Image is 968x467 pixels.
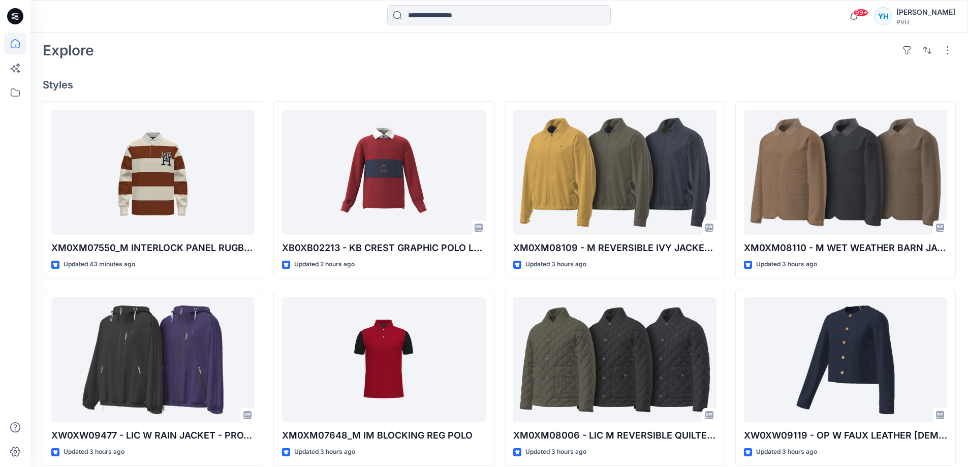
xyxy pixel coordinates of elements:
[282,110,485,235] a: XB0XB02213 - KB CREST GRAPHIC POLO LS_proto
[874,7,892,25] div: YH
[43,42,94,58] h2: Explore
[64,447,124,457] p: Updated 3 hours ago
[896,6,955,18] div: [PERSON_NAME]
[756,259,817,270] p: Updated 3 hours ago
[51,241,255,255] p: XM0XM07550_M INTERLOCK PANEL RUGBY POLO
[744,241,947,255] p: XM0XM08110 - M WET WEATHER BARN JACKET - PROTO V01
[294,447,355,457] p: Updated 3 hours ago
[525,447,586,457] p: Updated 3 hours ago
[513,297,716,423] a: XM0XM08006 - LIC M REVERSIBLE QUILTED JACKET - PROTO - V01
[51,428,255,443] p: XW0XW09477 - LIC W RAIN JACKET - PROTO V01
[294,259,355,270] p: Updated 2 hours ago
[282,297,485,423] a: XM0XM07648_M IM BLOCKING REG POLO
[756,447,817,457] p: Updated 3 hours ago
[51,297,255,423] a: XW0XW09477 - LIC W RAIN JACKET - PROTO V01
[282,241,485,255] p: XB0XB02213 - KB CREST GRAPHIC POLO LS_proto
[744,428,947,443] p: XW0XW09119 - OP W FAUX LEATHER [DEMOGRAPHIC_DATA] JACKET-PROTO V01
[282,428,485,443] p: XM0XM07648_M IM BLOCKING REG POLO
[744,110,947,235] a: XM0XM08110 - M WET WEATHER BARN JACKET - PROTO V01
[51,110,255,235] a: XM0XM07550_M INTERLOCK PANEL RUGBY POLO
[513,110,716,235] a: XM0XM08109 - M REVERSIBLE IVY JACKET-PROTO V01
[64,259,135,270] p: Updated 43 minutes ago
[513,241,716,255] p: XM0XM08109 - M REVERSIBLE IVY JACKET-PROTO V01
[525,259,586,270] p: Updated 3 hours ago
[513,428,716,443] p: XM0XM08006 - LIC M REVERSIBLE QUILTED JACKET - PROTO - V01
[853,9,868,17] span: 99+
[744,297,947,423] a: XW0XW09119 - OP W FAUX LEATHER LADY JACKET-PROTO V01
[896,18,955,26] div: PVH
[43,79,956,91] h4: Styles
